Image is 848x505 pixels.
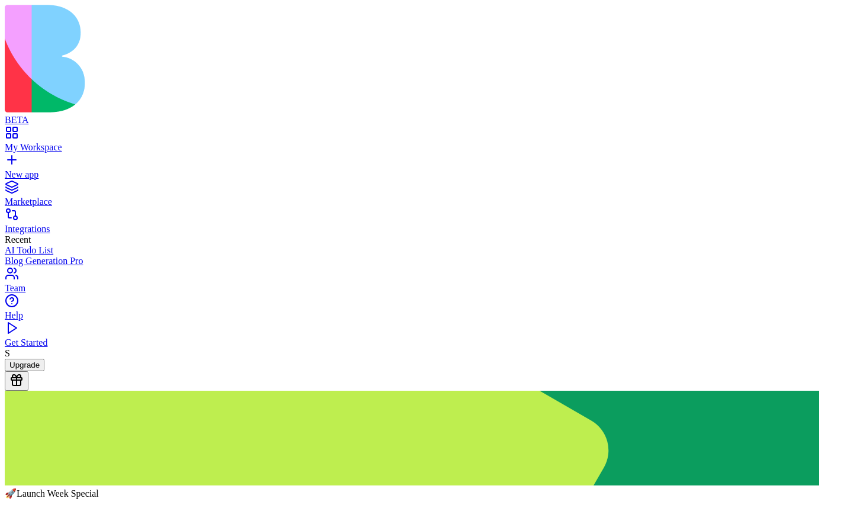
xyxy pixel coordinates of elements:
[5,391,819,485] img: Background
[5,256,843,266] a: Blog Generation Pro
[5,142,843,153] div: My Workspace
[5,310,843,321] div: Help
[5,327,843,348] a: Get Started
[5,300,843,321] a: Help
[5,337,843,348] div: Get Started
[5,245,843,256] a: AI Todo List
[5,234,31,245] span: Recent
[5,348,10,358] span: S
[5,283,843,294] div: Team
[5,213,843,234] a: Integrations
[5,104,843,126] a: BETA
[5,488,17,498] span: 🚀
[5,186,843,207] a: Marketplace
[5,159,843,180] a: New app
[5,272,843,294] a: Team
[5,5,481,112] img: logo
[5,359,44,369] a: Upgrade
[5,169,843,180] div: New app
[5,115,843,126] div: BETA
[5,359,44,371] button: Upgrade
[5,131,843,153] a: My Workspace
[5,224,843,234] div: Integrations
[5,197,843,207] div: Marketplace
[17,488,99,498] span: Launch Week Special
